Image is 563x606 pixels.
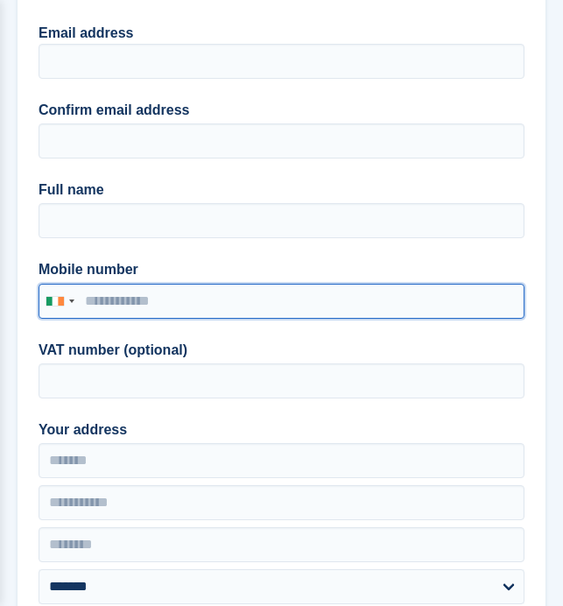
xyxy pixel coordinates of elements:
[39,25,134,40] label: Email address
[39,259,524,280] label: Mobile number
[39,285,80,318] div: Ireland: +353
[39,340,524,361] label: VAT number (optional)
[39,100,524,121] label: Confirm email address
[39,180,524,201] label: Full name
[39,419,524,440] label: Your address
